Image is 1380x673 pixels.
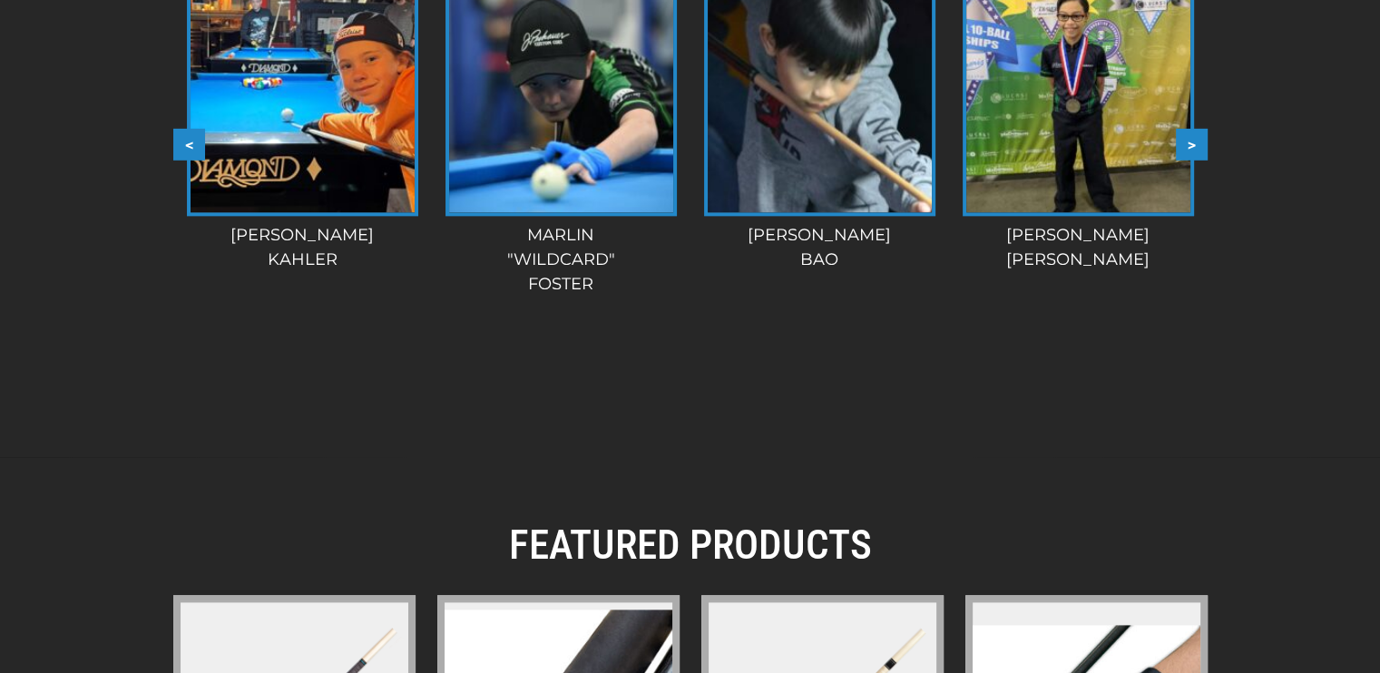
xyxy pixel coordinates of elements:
[173,521,1208,570] h2: FEATURED PRODUCTS
[438,223,682,297] div: Marlin "Wildcard" Foster
[173,129,205,161] button: <
[697,223,941,272] div: [PERSON_NAME] Bao
[1176,129,1208,161] button: >
[180,223,424,272] div: [PERSON_NAME] Kahler
[955,223,1199,272] div: [PERSON_NAME] [PERSON_NAME]
[173,129,1208,161] div: Carousel Navigation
